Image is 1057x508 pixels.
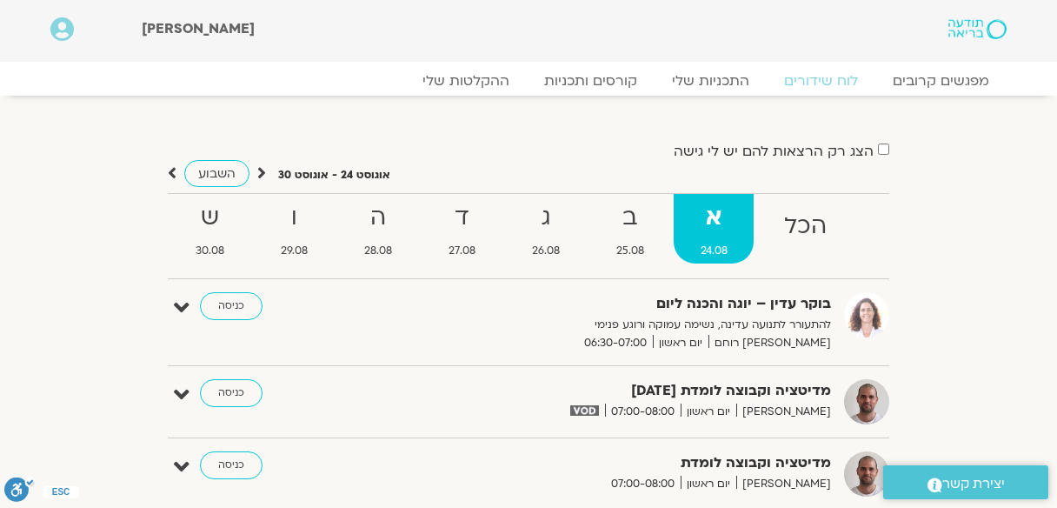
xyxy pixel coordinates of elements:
[589,194,670,264] a: ב25.08
[200,379,263,407] a: כניסה
[875,72,1007,90] a: מפגשים קרובים
[506,194,587,264] a: ג26.08
[506,198,587,237] strong: ג
[674,194,754,264] a: א24.08
[405,379,831,403] strong: מדיטציה וקבוצה לומדת [DATE]
[200,292,263,320] a: כניסה
[170,242,251,260] span: 30.08
[506,242,587,260] span: 26.08
[278,166,390,184] p: אוגוסט 24 - אוגוסט 30
[405,292,831,316] strong: בוקר עדין – יוגה והכנה ליום
[674,242,754,260] span: 24.08
[736,403,831,421] span: [PERSON_NAME]
[405,72,527,90] a: ההקלטות שלי
[605,475,681,493] span: 07:00-08:00
[405,316,831,334] p: להתעורר לתנועה עדינה, נשימה עמוקה ורוגע פנימי
[757,207,853,246] strong: הכל
[589,198,670,237] strong: ב
[198,165,236,182] span: השבוע
[757,194,853,264] a: הכל
[674,144,874,159] label: הצג רק הרצאות להם יש לי גישה
[767,72,875,90] a: לוח שידורים
[655,72,767,90] a: התכניות שלי
[422,198,502,237] strong: ד
[527,72,655,90] a: קורסים ותכניות
[570,405,599,416] img: vodicon
[653,334,708,352] span: יום ראשון
[405,451,831,475] strong: מדיטציה וקבוצה לומדת
[942,472,1005,496] span: יצירת קשר
[708,334,831,352] span: [PERSON_NAME] רוחם
[142,19,255,38] span: [PERSON_NAME]
[255,198,335,237] strong: ו
[255,194,335,264] a: ו29.08
[338,194,419,264] a: ה28.08
[255,242,335,260] span: 29.08
[681,475,736,493] span: יום ראשון
[422,194,502,264] a: ד27.08
[338,198,419,237] strong: ה
[883,465,1048,499] a: יצירת קשר
[422,242,502,260] span: 27.08
[578,334,653,352] span: 06:30-07:00
[184,160,249,187] a: השבוע
[170,194,251,264] a: ש30.08
[674,198,754,237] strong: א
[736,475,831,493] span: [PERSON_NAME]
[605,403,681,421] span: 07:00-08:00
[681,403,736,421] span: יום ראשון
[200,451,263,479] a: כניסה
[589,242,670,260] span: 25.08
[338,242,419,260] span: 28.08
[170,198,251,237] strong: ש
[50,72,1007,90] nav: Menu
